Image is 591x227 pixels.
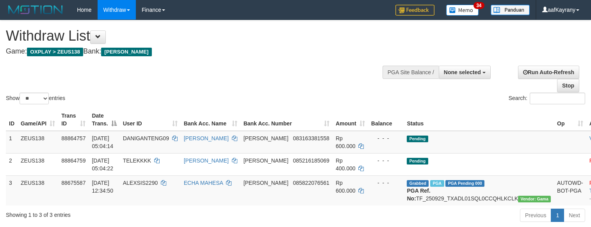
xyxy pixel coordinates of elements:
[371,157,401,164] div: - - -
[530,93,585,104] input: Search:
[407,158,428,164] span: Pending
[371,179,401,187] div: - - -
[407,180,429,187] span: Grabbed
[404,175,554,206] td: TF_250929_TXADL01SQL0CCQHLKCLK
[18,175,58,206] td: ZEUS138
[407,188,430,202] b: PGA Ref. No:
[6,131,18,154] td: 1
[244,157,288,164] span: [PERSON_NAME]
[120,109,181,131] th: User ID: activate to sort column ascending
[383,66,439,79] div: PGA Site Balance /
[123,135,169,141] span: DANIGANTENG09
[564,209,585,222] a: Next
[6,109,18,131] th: ID
[6,4,65,16] img: MOTION_logo.png
[293,157,329,164] span: Copy 085216185069 to clipboard
[101,48,151,56] span: [PERSON_NAME]
[445,180,484,187] span: PGA Pending
[554,175,586,206] td: AUTOWD-BOT-PGA
[92,157,113,172] span: [DATE] 05:04:22
[439,66,491,79] button: None selected
[6,28,386,44] h1: Withdraw List
[336,157,356,172] span: Rp 400.000
[6,48,386,55] h4: Game: Bank:
[181,109,240,131] th: Bank Acc. Name: activate to sort column ascending
[20,93,49,104] select: Showentries
[244,135,288,141] span: [PERSON_NAME]
[293,180,329,186] span: Copy 085822076561 to clipboard
[293,135,329,141] span: Copy 083163381558 to clipboard
[244,180,288,186] span: [PERSON_NAME]
[61,157,85,164] span: 88864759
[491,5,530,15] img: panduan.png
[18,153,58,175] td: ZEUS138
[446,5,479,16] img: Button%20Memo.svg
[27,48,83,56] span: OXPLAY > ZEUS138
[6,208,240,219] div: Showing 1 to 3 of 3 entries
[371,134,401,142] div: - - -
[18,131,58,154] td: ZEUS138
[184,157,229,164] a: [PERSON_NAME]
[6,153,18,175] td: 2
[61,180,85,186] span: 88675587
[404,109,554,131] th: Status
[551,209,564,222] a: 1
[395,5,434,16] img: Feedback.jpg
[123,157,151,164] span: TELEKKKK
[336,135,356,149] span: Rp 600.000
[18,109,58,131] th: Game/API: activate to sort column ascending
[184,135,229,141] a: [PERSON_NAME]
[368,109,404,131] th: Balance
[89,109,119,131] th: Date Trans.: activate to sort column descending
[6,175,18,206] td: 3
[333,109,368,131] th: Amount: activate to sort column ascending
[123,180,158,186] span: ALEXSIS2290
[240,109,333,131] th: Bank Acc. Number: activate to sort column ascending
[61,135,85,141] span: 88864757
[509,93,585,104] label: Search:
[6,93,65,104] label: Show entries
[430,180,444,187] span: Marked by aafpengsreynich
[336,180,356,194] span: Rp 600.000
[520,209,551,222] a: Previous
[557,79,579,92] a: Stop
[474,2,484,9] span: 34
[518,196,551,202] span: Vendor URL: https://trx31.1velocity.biz
[92,180,113,194] span: [DATE] 12:34:50
[554,109,586,131] th: Op: activate to sort column ascending
[518,66,579,79] a: Run Auto-Refresh
[92,135,113,149] span: [DATE] 05:04:14
[58,109,89,131] th: Trans ID: activate to sort column ascending
[407,136,428,142] span: Pending
[444,69,481,75] span: None selected
[184,180,223,186] a: ECHA MAHESA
